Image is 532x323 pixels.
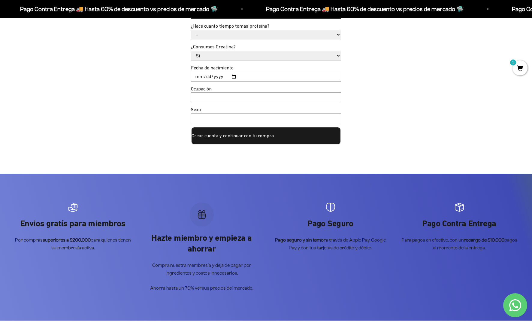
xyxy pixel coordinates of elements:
[14,236,131,251] p: Por compras para quienes tienen su membresía activa.
[14,4,212,14] p: Pago Contra Entrega 🚚 Hasta 60% de descuento vs precios de mercado 🛸
[14,218,131,229] p: Envios gratís para miembros
[401,236,518,251] p: Para pagos en efectivo, con un pagos al momento de la entrega.
[143,261,260,277] p: Compra nuestra membresía y deja de pagar por ingredientes y costos innecesarios.
[191,127,341,145] button: Crear cuenta y continuar con tu compra
[509,59,517,66] mark: 1
[143,203,260,292] div: Artículo 2 de 4
[143,284,260,292] p: Ahorra hasta un 70% versus precios del mercado.
[14,203,131,252] div: Artículo 1 de 4
[464,237,504,242] strong: recargo de $10,000
[191,86,212,91] label: Ocupación
[191,107,201,112] label: Sexo
[272,203,389,252] div: Artículo 3 de 4
[43,237,91,242] strong: superiores a $200,000
[260,4,458,14] p: Pago Contra Entrega 🚚 Hasta 60% de descuento vs precios de mercado 🛸
[512,65,527,72] a: 1
[401,203,518,252] div: Artículo 4 de 4
[191,23,269,29] label: ¿Hace cuanto tiempo tomas proteína?
[275,237,326,242] strong: Pago seguro y sin temor
[272,218,389,229] p: Pago Seguro
[272,236,389,251] p: a través de Apple Pay, Google Pay y con tus tarjetas de crédito y débito.
[191,65,234,70] label: Fecha de nacimiento
[401,218,518,229] p: Pago Contra Entrega
[191,44,236,49] label: ¿Consumes Creatina?
[143,233,260,254] p: Hazte miembro y empieza a ahorrar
